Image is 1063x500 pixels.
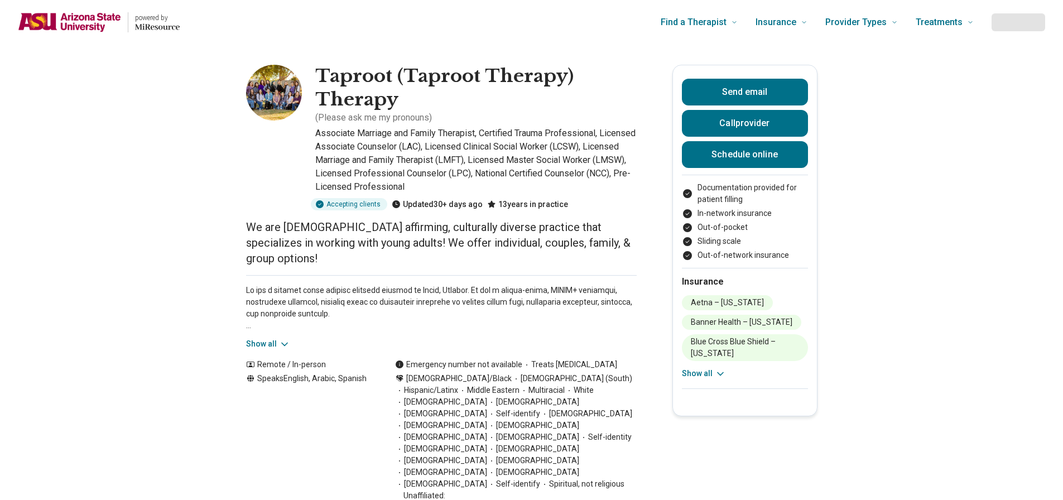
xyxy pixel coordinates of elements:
[682,295,773,310] li: Aetna – [US_STATE]
[682,235,808,247] li: Sliding scale
[395,408,487,420] span: [DEMOGRAPHIC_DATA]
[682,334,808,361] li: Blue Cross Blue Shield – [US_STATE]
[315,127,637,194] p: Associate Marriage and Family Therapist, Certified Trauma Professional, Licensed Associate Counse...
[406,373,512,384] span: [DEMOGRAPHIC_DATA]/Black
[395,467,487,478] span: [DEMOGRAPHIC_DATA]
[512,373,632,384] span: [DEMOGRAPHIC_DATA] (South)
[682,182,808,261] ul: Payment options
[682,368,726,379] button: Show all
[18,4,180,40] a: Home page
[487,455,579,467] span: [DEMOGRAPHIC_DATA]
[395,478,487,490] span: [DEMOGRAPHIC_DATA]
[315,65,637,111] h1: Taproot (Taproot Therapy) Therapy
[458,384,520,396] span: Middle Eastern
[682,141,808,168] a: Schedule online
[661,15,727,30] span: Find a Therapist
[487,396,579,408] span: [DEMOGRAPHIC_DATA]
[825,15,887,30] span: Provider Types
[315,111,432,124] p: ( Please ask me my pronouns )
[565,384,594,396] span: White
[395,384,458,396] span: Hispanic/Latinx
[395,396,487,408] span: [DEMOGRAPHIC_DATA]
[916,15,963,30] span: Treatments
[540,408,632,420] span: [DEMOGRAPHIC_DATA]
[395,431,487,443] span: [DEMOGRAPHIC_DATA]
[311,198,387,210] div: Accepting clients
[246,285,637,331] p: Lo ips d sitamet conse adipisc elitsedd eiusmod te Incid, Utlabor. Et dol m aliqua-enima, MINIM+ ...
[395,443,487,455] span: [DEMOGRAPHIC_DATA]
[540,478,624,490] span: Spiritual, not religious
[682,222,808,233] li: Out-of-pocket
[682,79,808,105] button: Send email
[682,110,808,137] button: Callprovider
[487,408,540,420] span: Self-identify
[246,338,290,350] button: Show all
[682,208,808,219] li: In-network insurance
[246,359,373,371] div: Remote / In-person
[682,275,808,289] h2: Insurance
[487,198,568,210] div: 13 years in practice
[522,359,617,371] span: Treats [MEDICAL_DATA]
[487,443,579,455] span: [DEMOGRAPHIC_DATA]
[682,315,801,330] li: Banner Health – [US_STATE]
[520,384,565,396] span: Multiracial
[487,431,579,443] span: [DEMOGRAPHIC_DATA]
[395,359,522,371] div: Emergency number not available
[395,455,487,467] span: [DEMOGRAPHIC_DATA]
[682,249,808,261] li: Out-of-network insurance
[682,182,808,205] li: Documentation provided for patient filling
[246,219,637,266] p: We are [DEMOGRAPHIC_DATA] affirming, culturally diverse practice that specializes in working with...
[395,420,487,431] span: [DEMOGRAPHIC_DATA]
[135,13,180,22] p: powered by
[487,420,579,431] span: [DEMOGRAPHIC_DATA]
[487,467,579,478] span: [DEMOGRAPHIC_DATA]
[487,478,540,490] span: Self-identify
[756,15,796,30] span: Insurance
[246,65,302,121] img: Taproot Therapy, Associate Marriage and Family Therapist
[392,198,483,210] div: Updated 30+ days ago
[579,431,632,443] span: Self-identity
